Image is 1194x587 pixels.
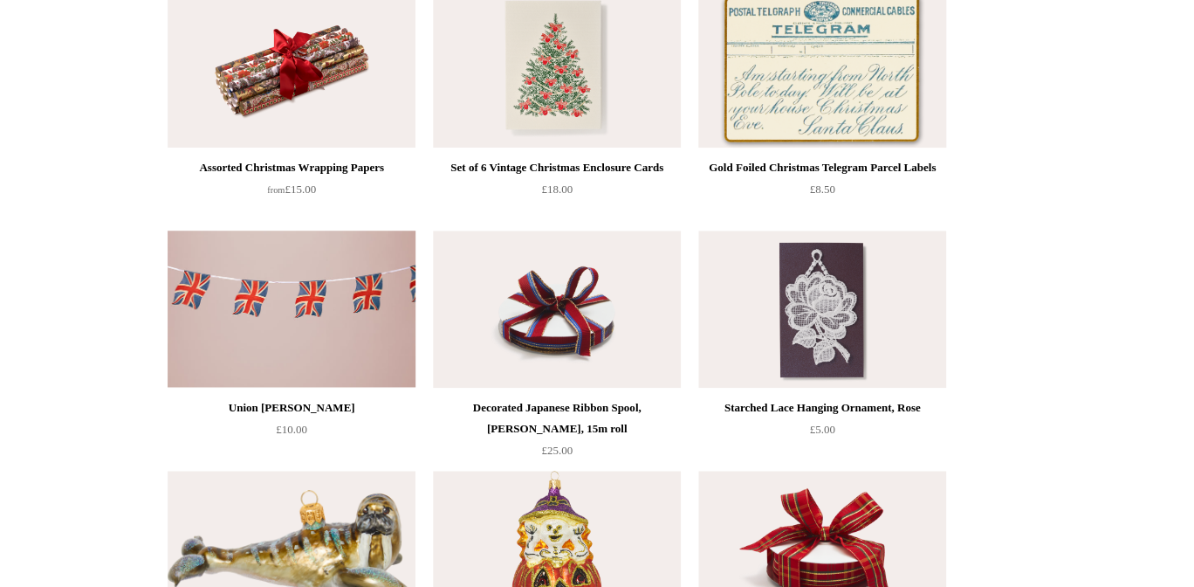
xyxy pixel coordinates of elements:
[276,423,307,436] span: £10.00
[168,157,415,229] a: Assorted Christmas Wrapping Papers from£15.00
[698,231,946,388] img: Starched Lace Hanging Ornament, Rose
[703,157,942,178] div: Gold Foiled Christmas Telegram Parcel Labels
[541,183,573,196] span: £18.00
[437,397,676,439] div: Decorated Japanese Ribbon Spool, [PERSON_NAME], 15m roll
[172,397,411,418] div: Union [PERSON_NAME]
[267,185,285,195] span: from
[433,231,681,388] img: Decorated Japanese Ribbon Spool, Lydia, 15m roll
[698,231,946,388] a: Starched Lace Hanging Ornament, Rose Starched Lace Hanging Ornament, Rose
[168,231,415,388] img: Union Jack Bunting
[172,157,411,178] div: Assorted Christmas Wrapping Papers
[698,397,946,469] a: Starched Lace Hanging Ornament, Rose £5.00
[437,157,676,178] div: Set of 6 Vintage Christmas Enclosure Cards
[809,423,834,436] span: £5.00
[168,397,415,469] a: Union [PERSON_NAME] £10.00
[433,397,681,469] a: Decorated Japanese Ribbon Spool, [PERSON_NAME], 15m roll £25.00
[433,157,681,229] a: Set of 6 Vintage Christmas Enclosure Cards £18.00
[541,444,573,457] span: £25.00
[703,397,942,418] div: Starched Lace Hanging Ornament, Rose
[267,183,316,196] span: £15.00
[433,231,681,388] a: Decorated Japanese Ribbon Spool, Lydia, 15m roll Decorated Japanese Ribbon Spool, Lydia, 15m roll
[698,157,946,229] a: Gold Foiled Christmas Telegram Parcel Labels £8.50
[809,183,834,196] span: £8.50
[168,231,415,388] a: Union Jack Bunting Union Jack Bunting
